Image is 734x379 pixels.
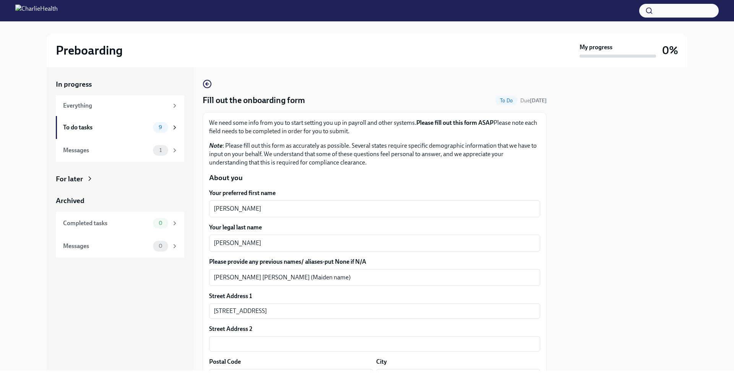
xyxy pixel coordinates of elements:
a: Messages1 [56,139,184,162]
a: Everything [56,95,184,116]
a: Completed tasks0 [56,212,184,235]
a: Messages0 [56,235,184,258]
a: Archived [56,196,184,206]
div: Messages [63,242,150,250]
label: Street Address 2 [209,325,252,333]
strong: Note [209,142,222,149]
img: CharlieHealth [15,5,58,17]
a: For later [56,174,184,184]
p: : Please fill out this form as accurately as possible. Several states require specific demographi... [209,142,540,167]
span: September 10th, 2025 09:00 [520,97,547,104]
span: 9 [154,124,167,130]
label: Street Address 1 [209,292,252,300]
span: To Do [495,98,517,103]
label: City [376,358,387,366]
p: About you [209,173,540,183]
div: Completed tasks [63,219,150,227]
span: 0 [154,220,167,226]
span: Due [520,97,547,104]
span: 0 [154,243,167,249]
h3: 0% [662,44,678,57]
a: To do tasks9 [56,116,184,139]
textarea: [PERSON_NAME] [PERSON_NAME] (Maiden name) [214,273,536,282]
label: Postal Code [209,358,241,366]
div: Everything [63,102,168,110]
div: To do tasks [63,123,150,132]
h2: Preboarding [56,43,123,58]
label: Your legal last name [209,223,540,232]
div: For later [56,174,83,184]
p: We need some info from you to start setting you up in payroll and other systems. Please note each... [209,119,540,135]
strong: [DATE] [530,97,547,104]
div: Messages [63,146,150,155]
strong: My progress [580,43,612,52]
a: In progress [56,79,184,89]
span: 1 [155,147,166,153]
label: Please provide any previous names/ aliases-put None if N/A [209,258,540,266]
label: Your preferred first name [209,189,540,197]
strong: Please fill out this form ASAP [416,119,494,126]
textarea: [PERSON_NAME] [214,204,536,213]
h4: Fill out the onboarding form [203,95,305,106]
textarea: [PERSON_NAME] [214,239,536,248]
